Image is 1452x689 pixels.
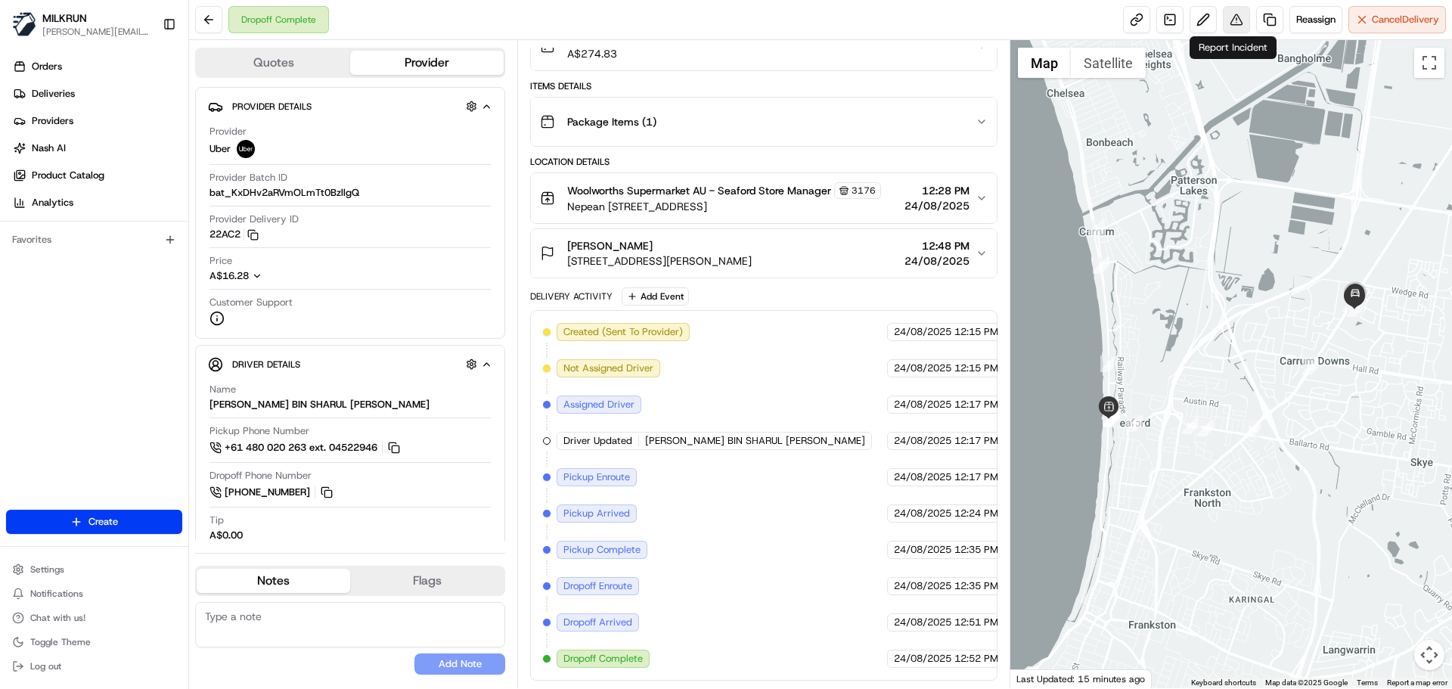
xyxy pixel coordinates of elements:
[1071,48,1146,78] button: Show satellite imagery
[622,287,689,306] button: Add Event
[1126,415,1143,432] div: 9
[209,469,312,483] span: Dropoff Phone Number
[563,325,683,339] span: Created (Sent To Provider)
[1182,417,1199,434] div: 10
[6,632,182,653] button: Toggle Theme
[954,507,1025,520] span: 12:24 PM AEST
[904,253,970,268] span: 24/08/2025
[197,51,350,75] button: Quotes
[563,398,634,411] span: Assigned Driver
[30,588,83,600] span: Notifications
[1347,300,1364,317] div: 15
[645,434,865,448] span: [PERSON_NAME] BIN SHARUL [PERSON_NAME]
[209,296,293,309] span: Customer Support
[852,185,876,197] span: 3176
[530,80,997,92] div: Items Details
[209,213,299,226] span: Provider Delivery ID
[954,543,1025,557] span: 12:35 PM AEST
[1014,669,1064,688] img: Google
[563,652,643,666] span: Dropoff Complete
[209,228,259,241] button: 22AC2
[6,656,182,677] button: Log out
[6,6,157,42] button: MILKRUNMILKRUN[PERSON_NAME][EMAIL_ADDRESS][DOMAIN_NAME]
[567,114,656,129] span: Package Items ( 1 )
[530,156,997,168] div: Location Details
[954,616,1025,629] span: 12:51 PM AEST
[209,269,249,282] span: A$16.28
[1296,13,1336,26] span: Reassign
[237,140,255,158] img: uber-new-logo.jpeg
[6,559,182,580] button: Settings
[894,543,951,557] span: 24/08/2025
[32,196,73,209] span: Analytics
[88,515,118,529] span: Create
[209,439,402,456] a: +61 480 020 263 ext. 04522946
[1414,48,1444,78] button: Toggle fullscreen view
[6,191,188,215] a: Analytics
[208,94,492,119] button: Provider Details
[1103,410,1120,427] div: 5
[42,11,87,26] button: MILKRUN
[209,171,287,185] span: Provider Batch ID
[1265,678,1348,687] span: Map data ©2025 Google
[954,362,1025,375] span: 12:15 PM AEST
[209,269,343,283] button: A$16.28
[894,434,951,448] span: 24/08/2025
[209,186,359,200] span: bat_KxDHv2aRVmOLmTt0BzllgQ
[904,238,970,253] span: 12:48 PM
[6,510,182,534] button: Create
[1014,669,1064,688] a: Open this area in Google Maps (opens a new window)
[563,616,632,629] span: Dropoff Arrived
[197,569,350,593] button: Notes
[954,398,1025,411] span: 12:17 PM AEST
[1190,36,1277,59] div: Report Incident
[567,183,831,198] span: Woolworths Supermarket AU - Seaford Store Manager
[6,607,182,628] button: Chat with us!
[6,136,188,160] a: Nash AI
[1302,358,1319,375] div: 13
[894,325,951,339] span: 24/08/2025
[32,169,104,182] span: Product Catalog
[6,163,188,188] a: Product Catalog
[1100,355,1117,372] div: 3
[1103,410,1119,427] div: 8
[209,484,335,501] a: [PHONE_NUMBER]
[30,660,61,672] span: Log out
[563,543,641,557] span: Pickup Complete
[894,507,951,520] span: 24/08/2025
[6,54,188,79] a: Orders
[567,199,881,214] span: Nepean [STREET_ADDRESS]
[531,229,996,278] button: [PERSON_NAME][STREET_ADDRESS][PERSON_NAME]12:48 PM24/08/2025
[30,563,64,576] span: Settings
[32,114,73,128] span: Providers
[1357,678,1378,687] a: Terms (opens in new tab)
[1372,13,1439,26] span: Cancel Delivery
[1010,669,1152,688] div: Last Updated: 15 minutes ago
[954,579,1025,593] span: 12:35 PM AEST
[1103,411,1120,427] div: 4
[1018,48,1071,78] button: Show street map
[894,652,951,666] span: 24/08/2025
[1244,421,1261,437] div: 12
[1191,678,1256,688] button: Keyboard shortcuts
[954,652,1025,666] span: 12:52 PM AEST
[567,253,752,268] span: [STREET_ADDRESS][PERSON_NAME]
[209,254,232,268] span: Price
[954,470,1025,484] span: 12:17 PM AEST
[209,514,224,527] span: Tip
[531,98,996,146] button: Package Items (1)
[225,441,377,455] span: +61 480 020 263 ext. 04522946
[894,616,951,629] span: 24/08/2025
[1088,219,1105,236] div: 1
[563,507,630,520] span: Pickup Arrived
[1342,295,1359,312] div: 14
[32,87,75,101] span: Deliveries
[894,398,951,411] span: 24/08/2025
[563,579,632,593] span: Dropoff Enroute
[209,398,430,411] div: [PERSON_NAME] BIN SHARUL [PERSON_NAME]
[530,290,613,303] div: Delivery Activity
[209,529,243,542] div: A$0.00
